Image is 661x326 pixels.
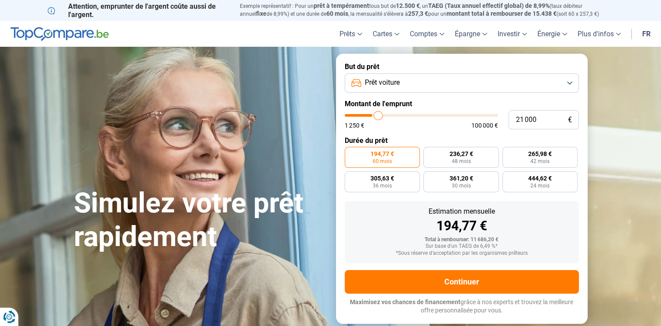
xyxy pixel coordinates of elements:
span: 36 mois [373,183,392,188]
span: 194,77 € [370,151,394,157]
a: Énergie [532,21,572,47]
div: Total à rembourser: 11 686,20 € [352,237,572,243]
a: Épargne [450,21,492,47]
span: fixe [256,10,266,17]
label: Durée du prêt [345,136,579,145]
p: Exemple représentatif : Pour un tous but de , un (taux débiteur annuel de 8,99%) et une durée de ... [240,2,614,18]
label: Montant de l'emprunt [345,100,579,108]
span: 60 mois [373,159,392,164]
span: montant total à rembourser de 15.438 € [446,10,557,17]
span: 444,62 € [528,175,552,181]
div: *Sous réserve d'acceptation par les organismes prêteurs [352,250,572,257]
span: 30 mois [451,183,471,188]
span: 236,27 € [449,151,473,157]
span: 60 mois [326,10,348,17]
span: 48 mois [451,159,471,164]
a: Investir [492,21,532,47]
a: Comptes [405,21,450,47]
img: TopCompare [10,27,109,41]
a: fr [637,21,656,47]
span: Prêt voiture [365,78,400,87]
span: 24 mois [530,183,550,188]
span: prêt à tempérament [314,2,369,9]
span: 100 000 € [471,122,498,128]
a: Prêts [334,21,367,47]
span: 257,3 € [408,10,428,17]
div: Estimation mensuelle [352,208,572,215]
button: Prêt voiture [345,73,579,93]
a: Cartes [367,21,405,47]
span: 265,98 € [528,151,552,157]
p: Attention, emprunter de l'argent coûte aussi de l'argent. [48,2,229,19]
span: Maximisez vos chances de financement [350,298,460,305]
button: Continuer [345,270,579,294]
span: 1 250 € [345,122,364,128]
span: 12.500 € [396,2,420,9]
span: 305,63 € [370,175,394,181]
span: 42 mois [530,159,550,164]
span: € [568,116,572,124]
p: grâce à nos experts et trouvez la meilleure offre personnalisée pour vous. [345,298,579,315]
div: Sur base d'un TAEG de 6,49 %* [352,243,572,250]
span: 361,20 € [449,175,473,181]
span: TAEG (Taux annuel effectif global) de 8,99% [428,2,550,9]
div: 194,77 € [352,219,572,232]
label: But du prêt [345,62,579,71]
a: Plus d'infos [572,21,626,47]
h1: Simulez votre prêt rapidement [74,187,325,254]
